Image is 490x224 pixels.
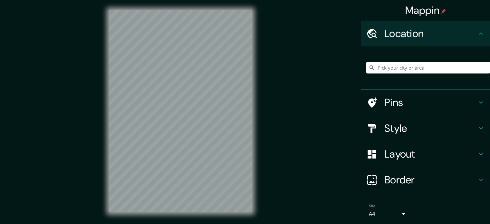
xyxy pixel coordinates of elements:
[369,203,376,209] label: Size
[384,96,477,109] h4: Pins
[366,62,490,73] input: Pick your city or area
[361,90,490,115] div: Pins
[361,115,490,141] div: Style
[361,21,490,46] div: Location
[109,10,252,212] canvas: Map
[361,167,490,193] div: Border
[384,173,477,186] h4: Border
[369,209,408,219] div: A4
[384,122,477,135] h4: Style
[361,141,490,167] div: Layout
[441,9,446,14] img: pin-icon.png
[384,27,477,40] h4: Location
[384,148,477,161] h4: Layout
[405,4,446,17] h4: Mappin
